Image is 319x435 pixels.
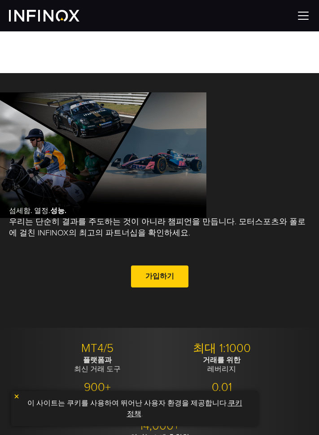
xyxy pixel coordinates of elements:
p: MT4/5 [39,341,156,356]
strong: 거래를 위한 [203,356,240,365]
strong: 성능. [50,206,66,215]
img: yellow close icon [13,393,20,400]
p: 최신 거래 도구 [39,356,156,374]
div: 섬세함. 열정. [9,205,310,291]
p: 우리는 단순히 결과를 주도하는 것이 아니라 챔피언을 만듭니다. 모터스포츠와 폴로에 걸친 INFINOX의 최고의 파트너십을 확인하세요. [9,216,310,239]
a: 가입하기 [131,265,188,287]
p: 이 사이트는 쿠키를 사용하여 뛰어난 사용자 환경을 제공합니다. . [16,396,253,422]
p: 14,000+ [101,419,218,433]
strong: 플랫폼과 [83,356,112,365]
p: 900+ [39,380,156,395]
p: 레버리지 [163,356,280,374]
p: 0.01 [163,380,280,395]
p: 최대 1:1000 [163,341,280,356]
